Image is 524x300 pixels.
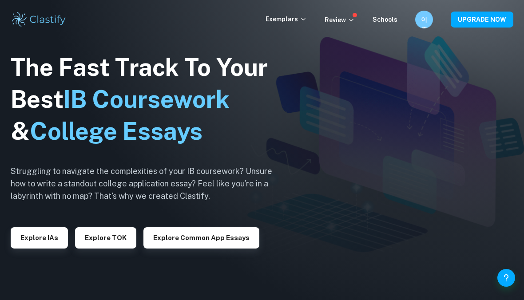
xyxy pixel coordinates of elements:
h6: 이주 [419,15,429,24]
h1: The Fast Track To Your Best & [11,51,286,147]
a: Explore TOK [75,233,136,241]
a: Explore IAs [11,233,68,241]
button: Explore TOK [75,227,136,249]
h6: Struggling to navigate the complexities of your IB coursework? Unsure how to write a standout col... [11,165,286,202]
button: Explore Common App essays [143,227,259,249]
button: 이주 [415,11,433,28]
img: Clastify logo [11,11,67,28]
button: Explore IAs [11,227,68,249]
span: College Essays [30,117,202,145]
button: Help and Feedback [497,269,515,287]
a: Schools [373,16,397,23]
p: Exemplars [266,14,307,24]
a: Explore Common App essays [143,233,259,241]
p: Review [325,15,355,25]
button: UPGRADE NOW [451,12,513,28]
span: IB Coursework [64,85,230,113]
